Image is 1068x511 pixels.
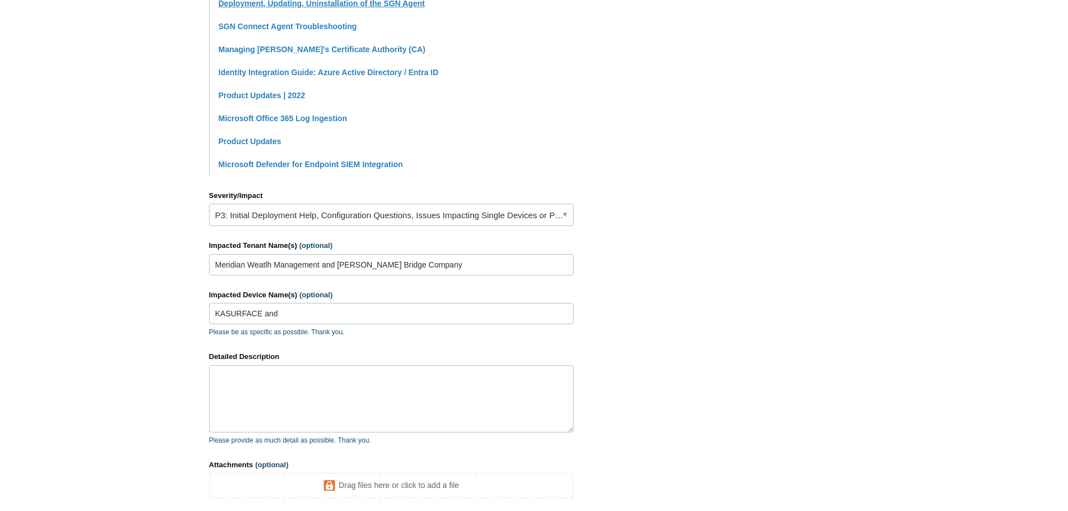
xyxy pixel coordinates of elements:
label: Attachments [209,459,574,471]
label: Severity/Impact [209,190,574,201]
a: Identity Integration Guide: Azure Active Directory / Entra ID [219,68,439,77]
span: (optional) [299,291,332,299]
span: (optional) [299,241,332,250]
span: (optional) [255,461,288,469]
label: Impacted Tenant Name(s) [209,240,574,251]
p: Please provide as much detail as possible. Thank you. [209,435,574,445]
label: Detailed Description [209,351,574,362]
a: SGN Connect Agent Troubleshooting [219,22,357,31]
label: Impacted Device Name(s) [209,289,574,301]
p: Please be as specific as possible. Thank you. [209,327,574,337]
a: Managing [PERSON_NAME]'s Certificate Authority (CA) [219,45,426,54]
a: P3: Initial Deployment Help, Configuration Questions, Issues Impacting Single Devices or Past Out... [209,204,574,226]
a: Microsoft Defender for Endpoint SIEM Integration [219,160,403,169]
a: Product Updates | 2022 [219,91,306,100]
a: Microsoft Office 365 Log Ingestion [219,114,347,123]
a: Product Updates [219,137,281,146]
